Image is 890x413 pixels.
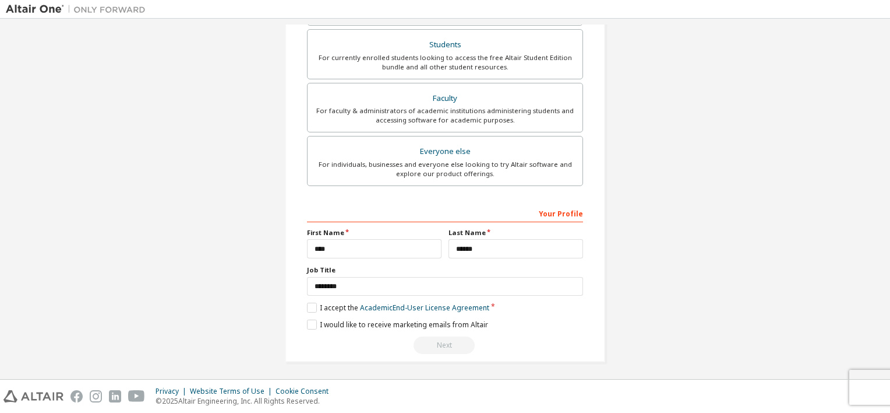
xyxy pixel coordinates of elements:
[70,390,83,402] img: facebook.svg
[360,303,489,313] a: Academic End-User License Agreement
[3,390,63,402] img: altair_logo.svg
[315,37,575,53] div: Students
[307,265,583,275] label: Job Title
[307,337,583,354] div: Read and acccept EULA to continue
[315,143,575,160] div: Everyone else
[307,228,442,237] label: First Name
[315,53,575,72] div: For currently enrolled students looking to access the free Altair Student Edition bundle and all ...
[307,204,583,222] div: Your Profile
[156,396,335,406] p: © 2025 Altair Engineering, Inc. All Rights Reserved.
[307,320,488,330] label: I would like to receive marketing emails from Altair
[448,228,583,237] label: Last Name
[315,90,575,107] div: Faculty
[6,3,151,15] img: Altair One
[276,387,335,396] div: Cookie Consent
[315,160,575,178] div: For individuals, businesses and everyone else looking to try Altair software and explore our prod...
[156,387,190,396] div: Privacy
[109,390,121,402] img: linkedin.svg
[128,390,145,402] img: youtube.svg
[190,387,276,396] div: Website Terms of Use
[307,303,489,313] label: I accept the
[315,106,575,125] div: For faculty & administrators of academic institutions administering students and accessing softwa...
[90,390,102,402] img: instagram.svg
